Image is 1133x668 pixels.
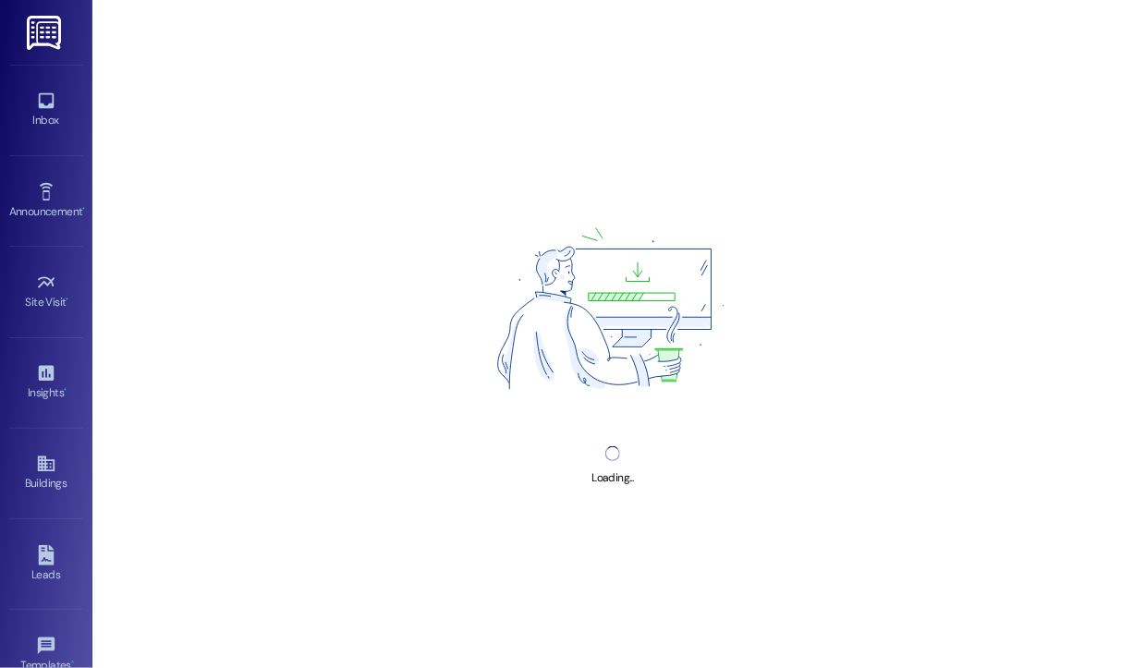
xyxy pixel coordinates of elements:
a: Buildings [9,448,83,498]
span: • [82,202,85,215]
a: Site Visit • [9,267,83,317]
a: Insights • [9,358,83,407]
span: • [67,293,69,306]
a: Inbox [9,85,83,135]
span: • [64,383,67,396]
a: Leads [9,540,83,589]
div: Loading... [591,468,633,488]
img: ResiDesk Logo [27,16,65,50]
